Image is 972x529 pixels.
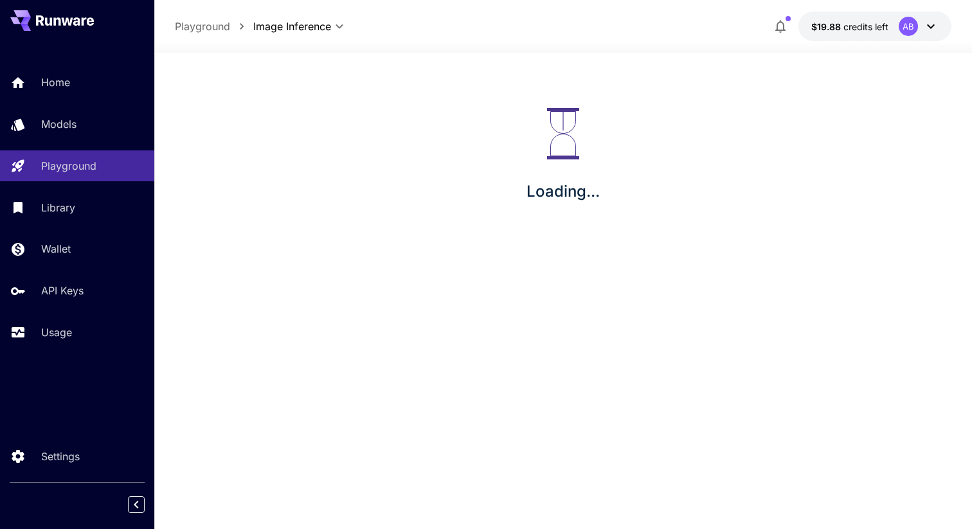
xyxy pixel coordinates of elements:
[175,19,230,34] a: Playground
[41,158,96,174] p: Playground
[41,283,84,298] p: API Keys
[175,19,253,34] nav: breadcrumb
[843,21,888,32] span: credits left
[41,116,76,132] p: Models
[526,180,600,203] p: Loading...
[41,325,72,340] p: Usage
[41,449,80,464] p: Settings
[128,496,145,513] button: Collapse sidebar
[811,21,843,32] span: $19.88
[811,20,888,33] div: $19.87524
[41,241,71,256] p: Wallet
[41,75,70,90] p: Home
[899,17,918,36] div: AB
[138,493,154,516] div: Collapse sidebar
[41,200,75,215] p: Library
[253,19,331,34] span: Image Inference
[798,12,951,41] button: $19.87524AB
